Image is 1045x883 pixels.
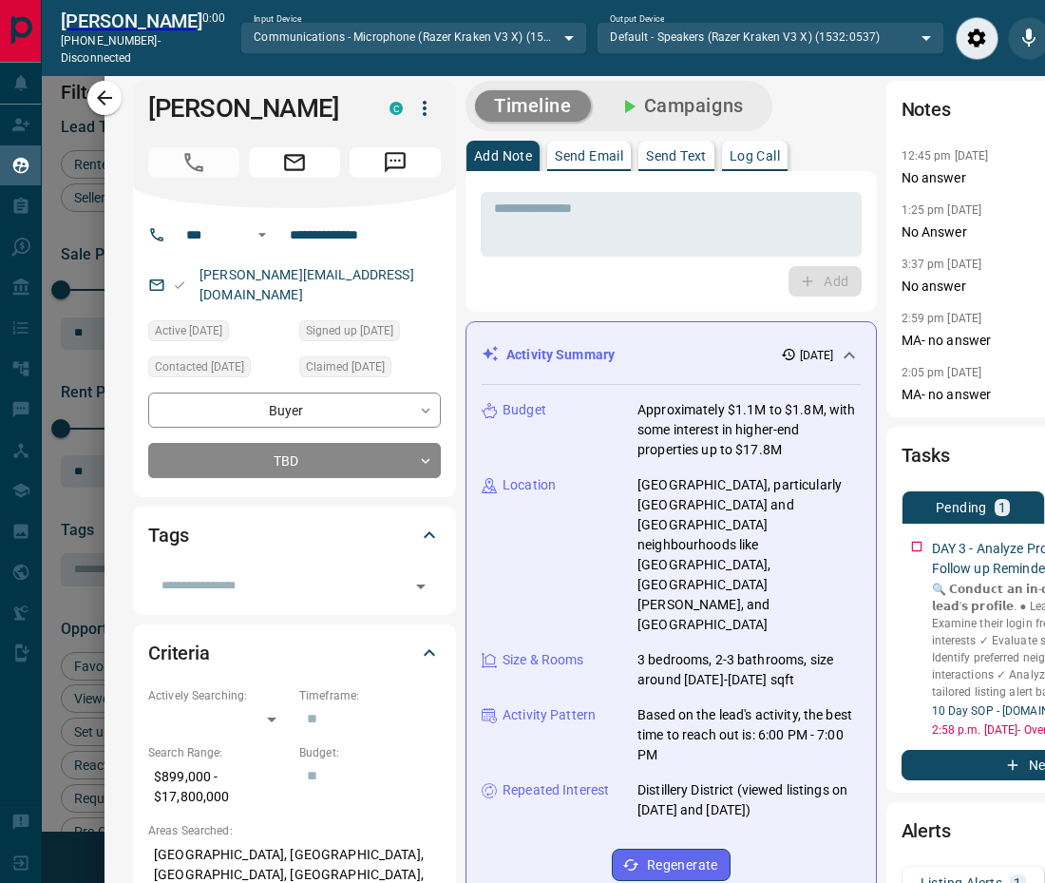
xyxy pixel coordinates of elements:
p: Location [503,475,556,495]
a: [PERSON_NAME][EMAIL_ADDRESS][DOMAIN_NAME] [199,267,414,302]
p: Distillery District (viewed listings on [DATE] and [DATE]) [637,780,861,820]
p: 0:00 [202,10,225,67]
div: Tags [148,512,441,558]
button: Regenerate [612,849,731,881]
p: Size & Rooms [503,650,584,670]
p: 3:37 pm [DATE] [902,258,982,271]
p: Budget: [299,744,441,761]
span: Call [148,147,239,178]
h2: Alerts [902,816,951,846]
span: Signed up [DATE] [306,321,393,340]
div: Activity Summary[DATE] [482,337,861,373]
button: Campaigns [598,90,763,122]
div: Communications - Microphone (Razer Kraken V3 X) (1532:0537) [240,22,587,54]
div: Wed Aug 13 2025 [299,320,441,347]
h2: [PERSON_NAME] [61,10,202,32]
label: Output Device [610,13,664,26]
button: Timeline [475,90,591,122]
p: Areas Searched: [148,822,441,839]
p: Send Text [646,149,707,163]
p: Timeframe: [299,687,441,704]
div: Wed Sep 03 2025 [148,320,290,347]
button: Open [251,223,274,246]
label: Input Device [254,13,302,26]
button: Open [408,573,434,600]
p: Search Range: [148,744,290,761]
p: Pending [936,501,987,514]
div: Default - Speakers (Razer Kraken V3 X) (1532:0537) [597,22,943,54]
span: Email [249,147,340,178]
h2: Tasks [902,440,950,470]
h2: Notes [902,94,951,125]
span: Contacted [DATE] [155,357,244,376]
p: Activity Summary [506,345,615,365]
div: Audio Settings [956,17,998,60]
p: 3 bedrooms, 2-3 bathrooms, size around [DATE]-[DATE] sqft [637,650,861,690]
p: Based on the lead's activity, the best time to reach out is: 6:00 PM - 7:00 PM [637,705,861,765]
p: [DATE] [800,347,834,364]
p: Budget [503,400,546,420]
p: Approximately $1.1M to $1.8M, with some interest in higher-end properties up to $17.8M [637,400,861,460]
div: TBD [148,443,441,478]
p: 2:05 pm [DATE] [902,366,982,379]
div: Buyer [148,393,441,428]
span: Claimed [DATE] [306,357,385,376]
p: 12:45 pm [DATE] [902,149,989,163]
p: Repeated Interest [503,780,609,800]
div: Criteria [148,630,441,676]
p: Activity Pattern [503,705,596,725]
h1: [PERSON_NAME] [148,93,361,124]
span: disconnected [61,51,131,65]
p: 1 [998,501,1006,514]
p: Add Note [474,149,532,163]
p: $899,000 - $17,800,000 [148,761,290,813]
h2: Criteria [148,638,210,668]
p: [PHONE_NUMBER] - [61,32,202,67]
div: condos.ca [389,102,403,115]
div: Wed Aug 13 2025 [299,356,441,383]
div: Fri Sep 12 2025 [148,356,290,383]
span: Message [350,147,441,178]
svg: Email Valid [173,278,186,292]
p: Send Email [555,149,623,163]
span: Active [DATE] [155,321,222,340]
p: Log Call [730,149,780,163]
p: 2:59 pm [DATE] [902,312,982,325]
p: Actively Searching: [148,687,290,704]
p: [GEOGRAPHIC_DATA], particularly [GEOGRAPHIC_DATA] and [GEOGRAPHIC_DATA] neighbourhoods like [GEOG... [637,475,861,635]
p: 1:25 pm [DATE] [902,203,982,217]
h2: Tags [148,520,188,550]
